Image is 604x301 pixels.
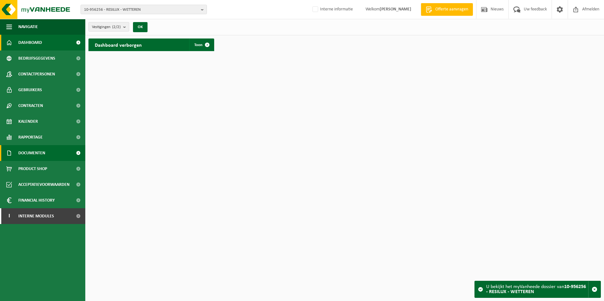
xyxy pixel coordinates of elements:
[18,35,42,50] span: Dashboard
[486,281,588,298] div: U bekijkt het myVanheede dossier van
[194,43,202,47] span: Toon
[92,22,121,32] span: Vestigingen
[18,98,43,114] span: Contracten
[133,22,148,32] button: OK
[18,114,38,129] span: Kalender
[380,7,411,12] strong: [PERSON_NAME]
[18,129,43,145] span: Rapportage
[6,208,12,224] span: I
[18,177,69,192] span: Acceptatievoorwaarden
[18,208,54,224] span: Interne modules
[311,5,353,14] label: Interne informatie
[421,3,473,16] a: Offerte aanvragen
[486,284,586,294] strong: 10-956256 - RESILUX - WETTEREN
[88,38,148,51] h2: Dashboard verborgen
[18,66,55,82] span: Contactpersonen
[189,38,214,51] a: Toon
[18,82,42,98] span: Gebruikers
[112,25,121,29] count: (2/2)
[84,5,198,15] span: 10-956256 - RESILUX - WETTEREN
[18,19,38,35] span: Navigatie
[18,161,47,177] span: Product Shop
[434,6,470,13] span: Offerte aanvragen
[81,5,207,14] button: 10-956256 - RESILUX - WETTEREN
[18,145,45,161] span: Documenten
[88,22,129,32] button: Vestigingen(2/2)
[18,192,55,208] span: Financial History
[18,50,55,66] span: Bedrijfsgegevens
